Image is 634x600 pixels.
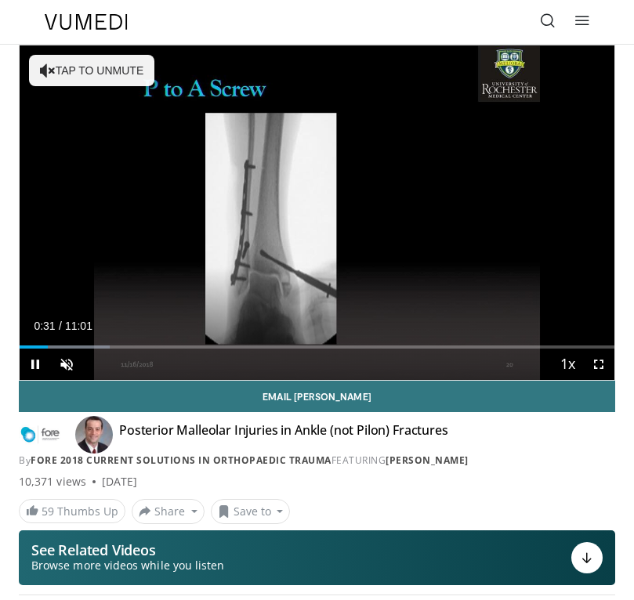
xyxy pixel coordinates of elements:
div: [DATE] [102,474,137,490]
a: FORE 2018 Current Solutions in Orthopaedic Trauma [31,454,331,467]
span: 0:31 [34,320,55,332]
button: Fullscreen [583,349,614,380]
button: Pause [20,349,51,380]
button: Save to [211,499,291,524]
p: See Related Videos [31,542,224,558]
span: Browse more videos while you listen [31,558,224,573]
button: Unmute [51,349,82,380]
div: By FEATURING [19,454,615,468]
span: 59 [42,504,54,519]
span: 10,371 views [19,474,86,490]
img: Avatar [75,416,113,454]
img: FORE 2018 Current Solutions in Orthopaedic Trauma [19,422,63,447]
div: Progress Bar [20,345,614,349]
button: See Related Videos Browse more videos while you listen [19,530,615,585]
a: Email [PERSON_NAME] [19,381,615,412]
button: Playback Rate [552,349,583,380]
button: Tap to unmute [29,55,154,86]
button: Share [132,499,205,524]
span: / [59,320,62,332]
span: 11:01 [65,320,92,332]
a: [PERSON_NAME] [386,454,469,467]
img: VuMedi Logo [45,14,128,30]
h4: Posterior Malleolar Injuries in Ankle (not Pilon) Fractures [119,422,448,447]
a: 59 Thumbs Up [19,499,125,523]
video-js: Video Player [20,45,614,380]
